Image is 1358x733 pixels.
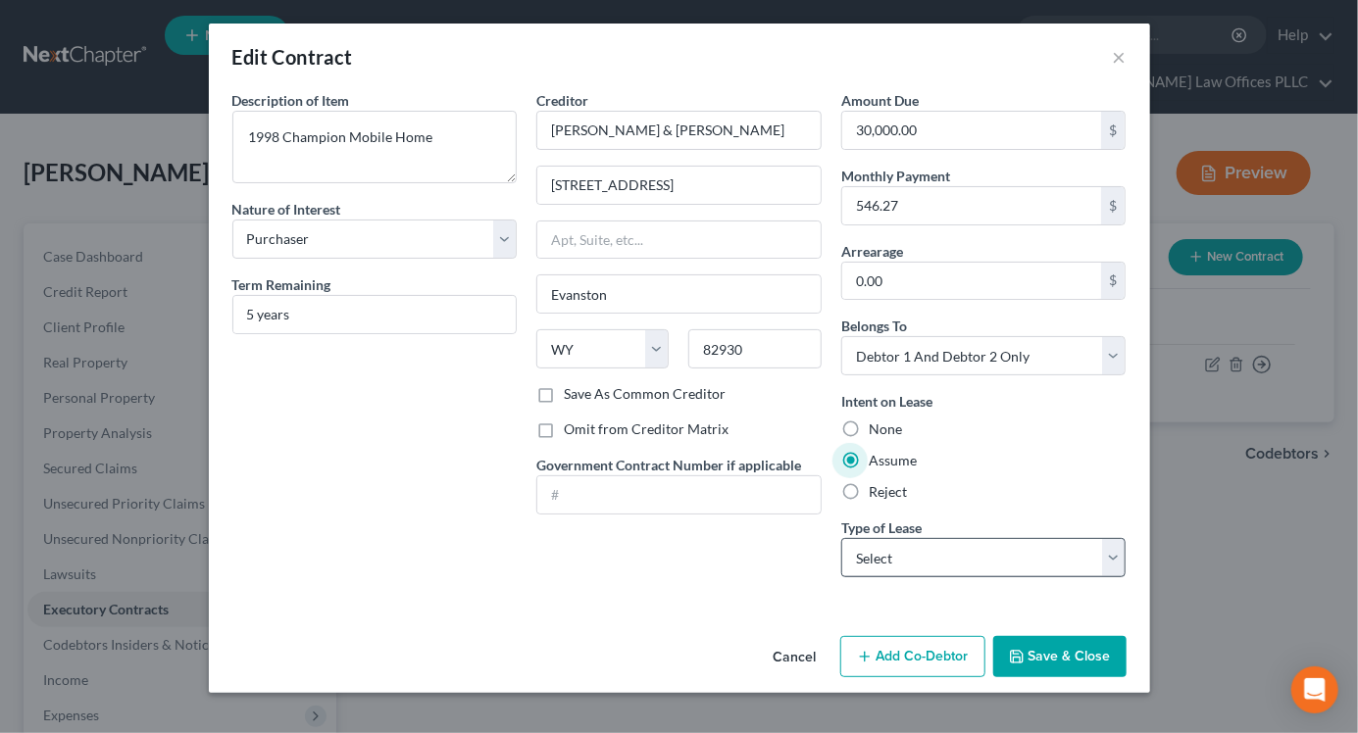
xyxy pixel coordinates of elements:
button: Cancel [758,638,832,677]
div: $ [1101,263,1125,300]
label: Term Remaining [232,274,331,295]
div: $ [1101,112,1125,149]
label: Intent on Lease [841,391,932,412]
label: Monthly Payment [841,166,950,186]
span: Type of Lease [841,519,922,536]
input: # [537,476,821,513]
label: Save As Common Creditor [564,384,726,404]
label: Amount Due [841,90,919,111]
button: Save & Close [993,636,1127,677]
span: Creditor [536,92,588,109]
label: Omit from Creditor Matrix [564,419,729,439]
button: Add Co-Debtor [840,636,985,677]
input: 0.00 [842,112,1102,149]
input: Search creditor by name... [536,111,822,150]
div: $ [1101,187,1125,224]
div: Open Intercom Messenger [1291,666,1338,713]
input: Enter zip.. [688,329,821,368]
span: Description of Item [232,92,350,109]
label: Arrearage [841,241,903,262]
input: 0.00 [842,187,1102,224]
label: Reject [869,482,907,502]
label: Nature of Interest [232,199,341,220]
span: Belongs To [841,318,907,334]
input: Enter city... [537,275,821,313]
label: None [869,419,902,439]
input: 0.00 [842,263,1102,300]
label: Assume [869,451,917,470]
div: Edit Contract [232,43,353,71]
input: Enter address... [537,167,821,204]
input: Apt, Suite, etc... [537,221,821,259]
input: -- [233,296,517,333]
button: × [1113,45,1127,69]
label: Government Contract Number if applicable [536,455,801,475]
